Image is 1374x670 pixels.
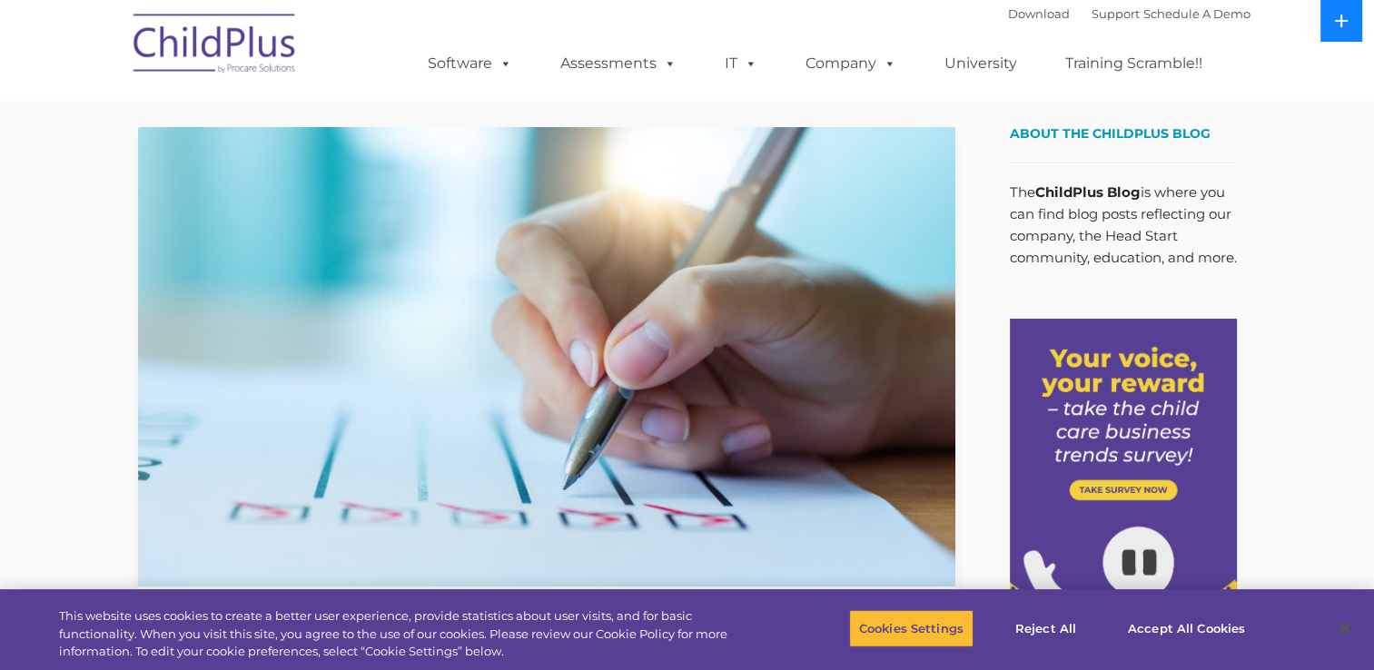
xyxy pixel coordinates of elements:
a: Assessments [542,45,695,82]
a: Company [787,45,914,82]
button: Close [1325,608,1365,648]
p: The is where you can find blog posts reflecting our company, the Head Start community, education,... [1010,182,1237,269]
a: Training Scramble!! [1047,45,1221,82]
a: Support [1092,6,1140,21]
strong: ChildPlus Blog [1035,183,1141,201]
div: This website uses cookies to create a better user experience, provide statistics about user visit... [59,607,756,661]
img: ChildPlus by Procare Solutions [124,1,306,92]
a: Download [1008,6,1070,21]
span: About the ChildPlus Blog [1010,125,1211,142]
button: Reject All [989,609,1102,647]
a: Software [410,45,530,82]
font: | [1008,6,1250,21]
button: Accept All Cookies [1118,609,1255,647]
a: Schedule A Demo [1143,6,1250,21]
a: University [926,45,1035,82]
img: Efficiency Boost: ChildPlus Online's Enhanced Family Pre-Application Process - Streamlining Appli... [138,127,955,586]
button: Cookies Settings [849,609,974,647]
a: IT [707,45,776,82]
